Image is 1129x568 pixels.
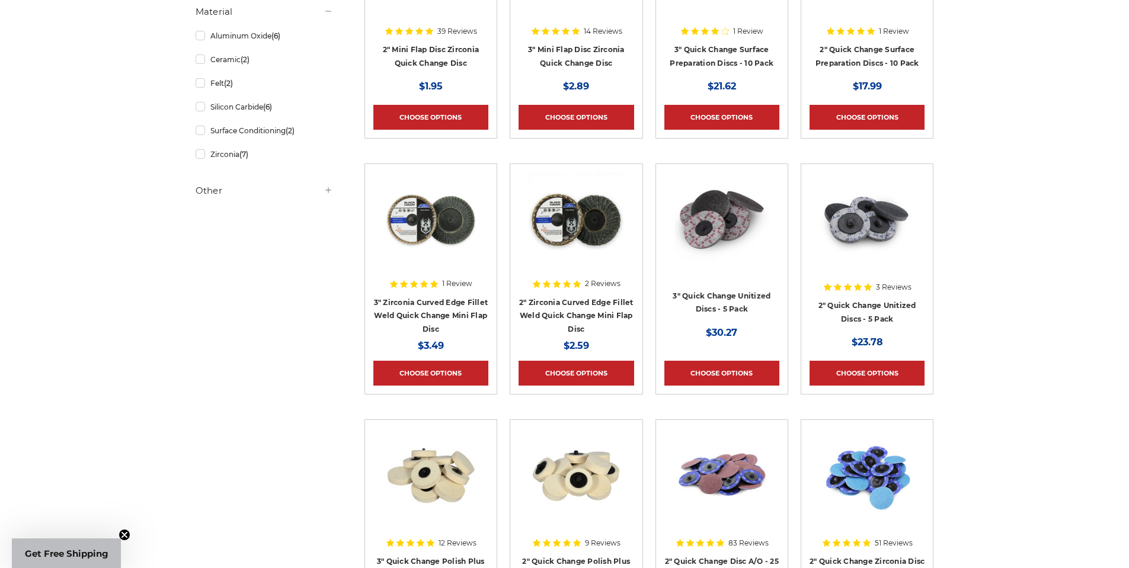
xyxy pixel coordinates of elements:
[196,120,333,141] a: Surface Conditioning
[519,172,634,287] a: BHA 2 inch mini curved edge quick change flap discs
[439,540,476,547] span: 12 Reviews
[374,298,488,333] a: 3" Zirconia Curved Edge Fillet Weld Quick Change Mini Flap Disc
[815,45,919,68] a: 2" Quick Change Surface Preparation Discs - 10 Pack
[674,172,769,267] img: 3" Quick Change Unitized Discs - 5 Pack
[664,428,779,543] a: 2 inch red aluminum oxide quick change sanding discs for metalwork
[373,105,488,130] a: Choose Options
[564,340,589,351] span: $2.59
[584,28,622,35] span: 14 Reviews
[728,540,769,547] span: 83 Reviews
[664,361,779,386] a: Choose Options
[12,538,121,568] div: Get Free ShippingClose teaser
[373,361,488,386] a: Choose Options
[818,301,916,323] a: 2" Quick Change Unitized Discs - 5 Pack
[224,79,233,88] span: (2)
[852,336,883,348] span: $23.78
[810,172,925,287] a: 2" Quick Change Unitized Discs - 5 Pack
[241,55,250,64] span: (2)
[529,428,623,523] img: 2" Roloc Polishing Felt Discs
[708,81,736,92] span: $21.62
[196,184,333,198] h5: Other
[706,327,737,338] span: $30.27
[418,340,444,351] span: $3.49
[585,540,621,547] span: 9 Reviews
[196,73,333,94] a: Felt
[286,126,295,135] span: (2)
[383,428,478,523] img: 3 inch polishing felt roloc discs
[673,291,770,314] a: 3" Quick Change Unitized Discs - 5 Pack
[664,105,779,130] a: Choose Options
[810,105,925,130] a: Choose Options
[674,428,769,523] img: 2 inch red aluminum oxide quick change sanding discs for metalwork
[810,428,925,543] a: Assortment of 2-inch Metalworking Discs, 80 Grit, Quick Change, with durable Zirconia abrasive by...
[196,97,333,117] a: Silicon Carbide
[733,28,763,35] span: 1 Review
[25,548,108,559] span: Get Free Shipping
[196,144,333,165] a: Zirconia
[383,45,479,68] a: 2" Mini Flap Disc Zirconia Quick Change Disc
[271,31,280,40] span: (6)
[373,172,488,287] a: BHA 3 inch quick change curved edge flap discs
[528,45,625,68] a: 3" Mini Flap Disc Zirconia Quick Change Disc
[519,428,634,543] a: 2" Roloc Polishing Felt Discs
[820,172,914,267] img: 2" Quick Change Unitized Discs - 5 Pack
[373,428,488,543] a: 3 inch polishing felt roloc discs
[119,529,130,541] button: Close teaser
[879,28,909,35] span: 1 Review
[419,81,443,92] span: $1.95
[563,81,589,92] span: $2.89
[876,284,911,291] span: 3 Reviews
[519,105,634,130] a: Choose Options
[664,172,779,287] a: 3" Quick Change Unitized Discs - 5 Pack
[670,45,773,68] a: 3" Quick Change Surface Preparation Discs - 10 Pack
[810,361,925,386] a: Choose Options
[196,25,333,46] a: Aluminum Oxide
[239,150,248,159] span: (7)
[820,428,914,523] img: Assortment of 2-inch Metalworking Discs, 80 Grit, Quick Change, with durable Zirconia abrasive by...
[383,172,478,267] img: BHA 3 inch quick change curved edge flap discs
[196,49,333,70] a: Ceramic
[437,28,477,35] span: 39 Reviews
[529,172,623,267] img: BHA 2 inch mini curved edge quick change flap discs
[875,540,913,547] span: 51 Reviews
[519,298,634,333] a: 2" Zirconia Curved Edge Fillet Weld Quick Change Mini Flap Disc
[519,361,634,386] a: Choose Options
[263,102,272,111] span: (6)
[196,5,333,19] h5: Material
[853,81,882,92] span: $17.99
